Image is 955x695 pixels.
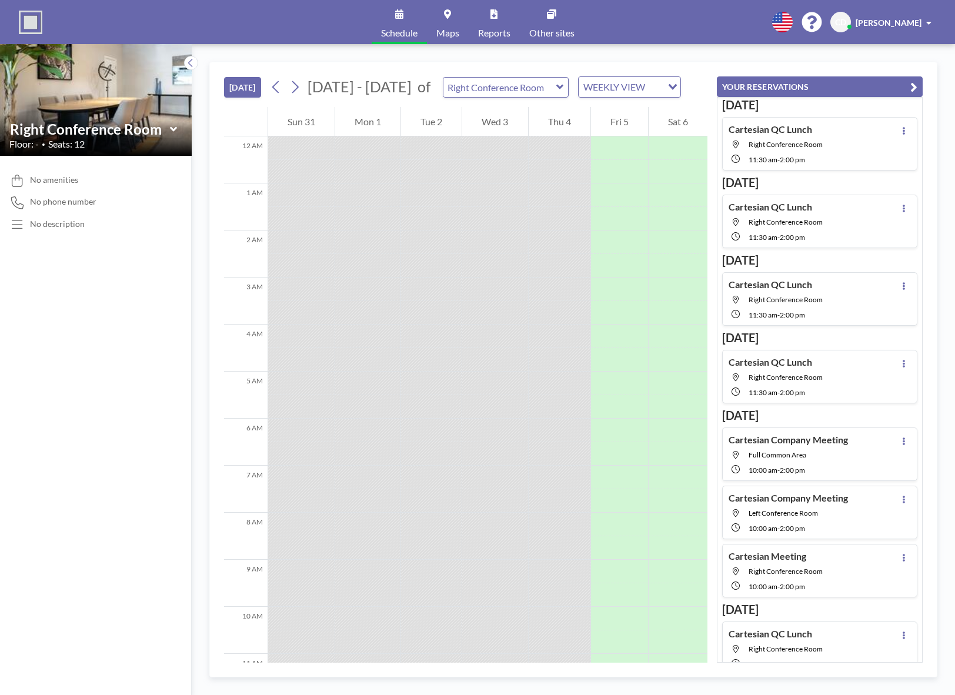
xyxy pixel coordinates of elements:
[30,196,96,207] span: No phone number
[729,434,848,446] h4: Cartesian Company Meeting
[749,660,777,669] span: 11:30 AM
[436,28,459,38] span: Maps
[224,183,268,230] div: 1 AM
[780,310,805,319] span: 2:00 PM
[579,77,680,97] div: Search for option
[478,28,510,38] span: Reports
[835,17,846,28] span: CD
[443,78,556,97] input: Right Conference Room
[749,155,777,164] span: 11:30 AM
[749,644,823,653] span: Right Conference Room
[777,660,780,669] span: -
[401,107,462,136] div: Tue 2
[749,218,823,226] span: Right Conference Room
[749,582,777,591] span: 10:00 AM
[649,107,707,136] div: Sat 6
[591,107,648,136] div: Fri 5
[749,233,777,242] span: 11:30 AM
[780,233,805,242] span: 2:00 PM
[224,372,268,419] div: 5 AM
[777,524,780,533] span: -
[418,78,430,96] span: of
[749,567,823,576] span: Right Conference Room
[224,419,268,466] div: 6 AM
[777,388,780,397] span: -
[729,628,812,640] h4: Cartesian QC Lunch
[722,253,917,268] h3: [DATE]
[749,524,777,533] span: 10:00 AM
[581,79,647,95] span: WEEKLY VIEW
[224,607,268,654] div: 10 AM
[722,602,917,617] h3: [DATE]
[649,79,661,95] input: Search for option
[381,28,418,38] span: Schedule
[780,660,805,669] span: 2:00 PM
[42,141,45,148] span: •
[224,325,268,372] div: 4 AM
[729,201,812,213] h4: Cartesian QC Lunch
[308,78,412,95] span: [DATE] - [DATE]
[729,492,848,504] h4: Cartesian Company Meeting
[856,18,921,28] span: [PERSON_NAME]
[777,155,780,164] span: -
[749,140,823,149] span: Right Conference Room
[749,388,777,397] span: 11:30 AM
[48,138,85,150] span: Seats: 12
[224,77,261,98] button: [DATE]
[224,466,268,513] div: 7 AM
[777,582,780,591] span: -
[729,279,812,290] h4: Cartesian QC Lunch
[224,513,268,560] div: 8 AM
[729,123,812,135] h4: Cartesian QC Lunch
[722,330,917,345] h3: [DATE]
[749,310,777,319] span: 11:30 AM
[749,373,823,382] span: Right Conference Room
[729,550,806,562] h4: Cartesian Meeting
[268,107,335,136] div: Sun 31
[529,107,590,136] div: Thu 4
[717,76,923,97] button: YOUR RESERVATIONS
[780,524,805,533] span: 2:00 PM
[10,121,170,138] input: Right Conference Room
[722,98,917,112] h3: [DATE]
[777,233,780,242] span: -
[224,560,268,607] div: 9 AM
[722,408,917,423] h3: [DATE]
[749,450,806,459] span: Full Common Area
[224,136,268,183] div: 12 AM
[462,107,527,136] div: Wed 3
[780,582,805,591] span: 2:00 PM
[30,175,78,185] span: No amenities
[780,466,805,475] span: 2:00 PM
[749,509,818,517] span: Left Conference Room
[224,278,268,325] div: 3 AM
[529,28,575,38] span: Other sites
[780,388,805,397] span: 2:00 PM
[19,11,42,34] img: organization-logo
[780,155,805,164] span: 2:00 PM
[777,466,780,475] span: -
[777,310,780,319] span: -
[749,466,777,475] span: 10:00 AM
[224,230,268,278] div: 2 AM
[30,219,85,229] div: No description
[335,107,400,136] div: Mon 1
[729,356,812,368] h4: Cartesian QC Lunch
[722,175,917,190] h3: [DATE]
[9,138,39,150] span: Floor: -
[749,295,823,304] span: Right Conference Room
